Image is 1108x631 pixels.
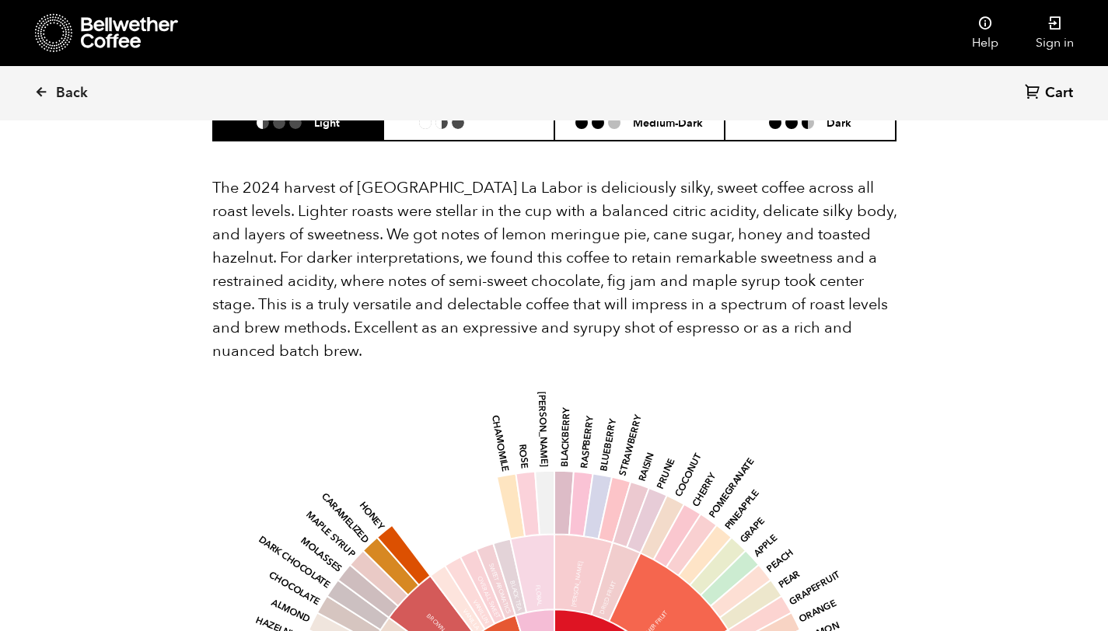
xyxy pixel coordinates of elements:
[212,177,897,361] span: The 2024 harvest of [GEOGRAPHIC_DATA] La Labor is deliciously silky, sweet coffee across all roas...
[314,116,340,129] h6: Light
[1045,84,1073,103] span: Cart
[827,116,851,129] h6: Dark
[56,84,88,103] span: Back
[633,116,703,129] h6: Medium-Dark
[1025,83,1077,104] a: Cart
[477,116,519,129] h6: Medium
